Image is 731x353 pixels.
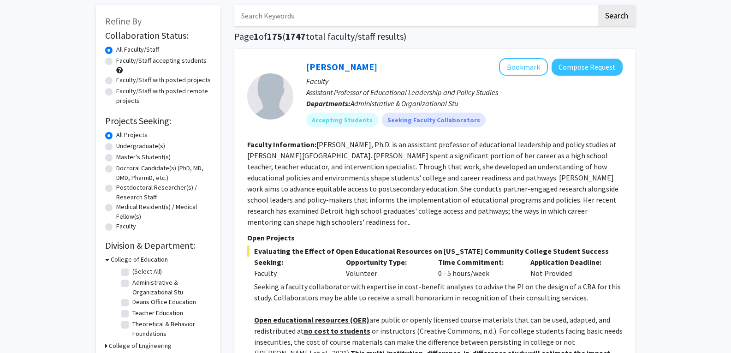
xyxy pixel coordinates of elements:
[7,311,39,346] iframe: Chat
[306,99,351,108] b: Departments:
[116,202,211,221] label: Medical Resident(s) / Medical Fellow(s)
[598,5,636,26] button: Search
[116,45,159,54] label: All Faculty/Staff
[132,297,196,307] label: Deans Office Education
[438,257,517,268] p: Time Commitment:
[431,257,523,279] div: 0 - 5 hours/week
[382,113,486,127] mat-chip: Seeking Faculty Collaborators
[105,15,142,27] span: Refine By
[530,257,609,268] p: Application Deadline:
[116,75,211,85] label: Faculty/Staff with posted projects
[105,30,211,41] h2: Collaboration Status:
[267,30,282,42] span: 175
[116,152,171,162] label: Master's Student(s)
[306,113,378,127] mat-chip: Accepting Students
[132,267,162,276] label: (Select All)
[254,30,259,42] span: 1
[105,240,211,251] h2: Division & Department:
[499,58,548,76] button: Add Stacey Brockman to Bookmarks
[234,31,636,42] h1: Page of ( total faculty/staff results)
[306,61,377,72] a: [PERSON_NAME]
[116,141,165,151] label: Undergraduate(s)
[247,140,618,227] fg-read-more: [PERSON_NAME], Ph.D. is an assistant professor of educational leadership and policy studies at [P...
[116,130,148,140] label: All Projects
[116,221,136,231] label: Faculty
[116,163,211,183] label: Doctoral Candidate(s) (PhD, MD, DMD, PharmD, etc.)
[109,341,172,351] h3: College of Engineering
[116,86,211,106] label: Faculty/Staff with posted remote projects
[116,56,207,66] label: Faculty/Staff accepting students
[254,315,369,324] u: Open educational resources (OER)
[247,245,623,257] span: Evaluating the Effect of Open Educational Resources on [US_STATE] Community College Student Success
[254,268,333,279] div: Faculty
[346,257,424,268] p: Opportunity Type:
[132,308,183,318] label: Teacher Education
[523,257,616,279] div: Not Provided
[552,59,623,76] button: Compose Request to Stacey Brockman
[339,257,431,279] div: Volunteer
[247,140,316,149] b: Faculty Information:
[132,319,209,339] label: Theoretical & Behavior Foundations
[116,183,211,202] label: Postdoctoral Researcher(s) / Research Staff
[285,30,306,42] span: 1747
[247,232,623,243] p: Open Projects
[234,5,596,26] input: Search Keywords
[351,99,458,108] span: Administrative & Organizational Stu
[254,281,623,303] p: Seeking a faculty collaborator with expertise in cost-benefit analyses to advise the PI on the de...
[254,257,333,268] p: Seeking:
[132,278,209,297] label: Administrative & Organizational Stu
[111,255,168,264] h3: College of Education
[306,76,623,87] p: Faculty
[304,326,370,335] u: no cost to students
[105,115,211,126] h2: Projects Seeking:
[306,87,623,98] p: Assistant Professor of Educational Leadership and Policy Studies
